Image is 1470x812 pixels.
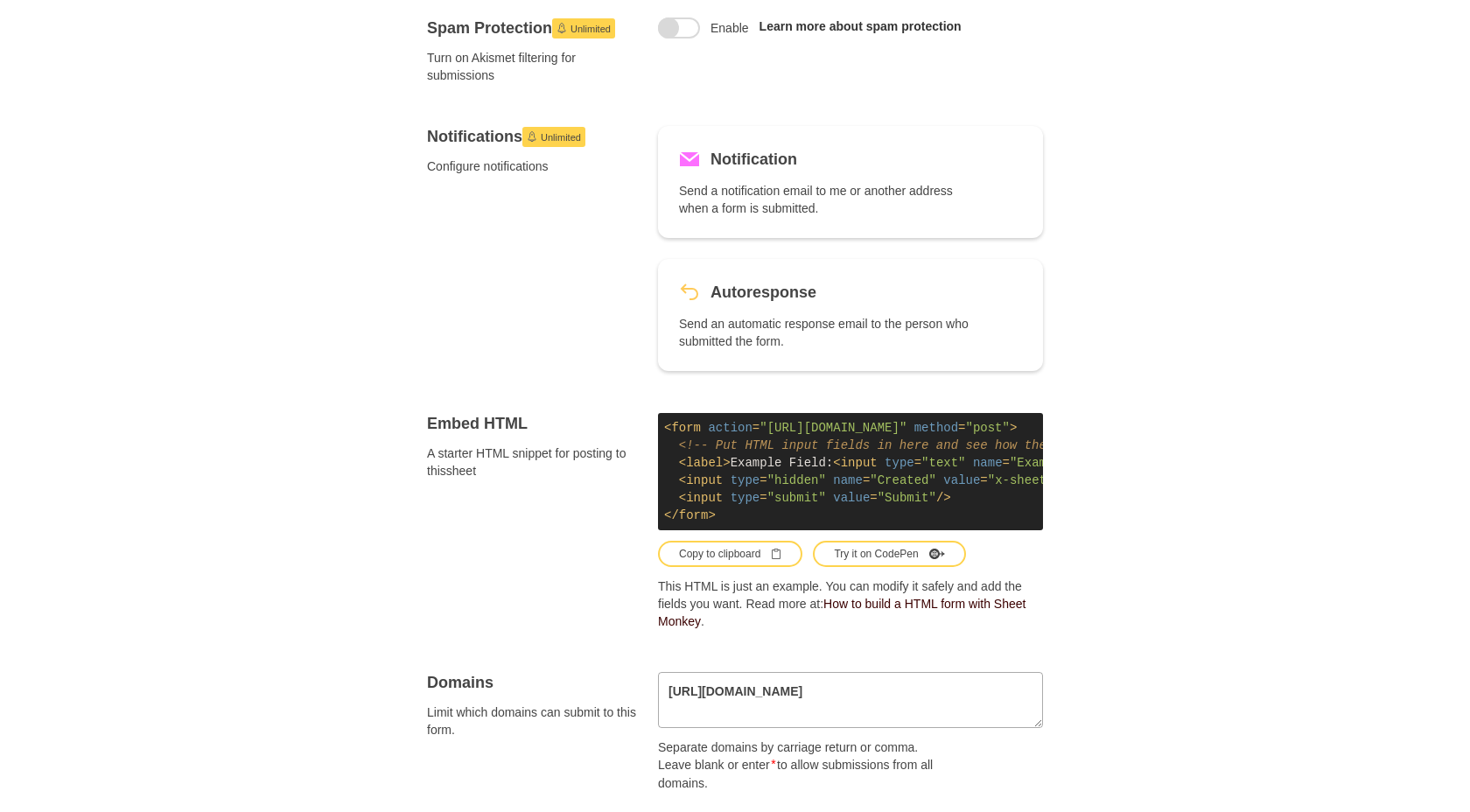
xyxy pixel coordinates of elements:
[767,491,826,505] span: "submit"
[679,508,709,522] span: form
[870,491,877,505] span: =
[731,491,760,505] span: type
[658,541,802,567] button: Copy to clipboardClipboard
[658,738,952,792] p: Separate domains by carriage return or comma. Leave blank or enter to allow submissions from all ...
[813,541,965,567] button: Try it on CodePen
[833,456,840,470] span: <
[570,18,611,39] span: Unlimited
[664,421,671,435] span: <
[679,282,700,303] svg: Revert
[427,157,637,175] span: Configure notifications
[943,473,980,487] span: value
[988,473,1230,487] span: "x-sheetmonkey-current-date-time"
[870,473,936,487] span: "Created"
[679,491,686,505] span: <
[980,473,987,487] span: =
[658,577,1043,630] p: This HTML is just an example. You can modify it safely and add the fields you want. Read more at: .
[914,456,921,470] span: =
[731,473,760,487] span: type
[759,19,962,33] a: Learn more about spam protection
[541,127,581,148] span: Unlimited
[973,456,1003,470] span: name
[527,131,537,142] svg: Launch
[863,473,870,487] span: =
[427,444,637,479] span: A starter HTML snippet for posting to this sheet
[679,182,973,217] p: Send a notification email to me or another address when a form is submitted.
[1010,456,1127,470] span: "Example Header"
[556,23,567,33] svg: Launch
[966,421,1010,435] span: "post"
[679,438,1223,452] span: <!-- Put HTML input fields in here and see how they fill up your sheet -->
[710,280,816,304] h5: Autoresponse
[679,315,973,350] p: Send an automatic response email to the person who submitted the form.
[686,473,723,487] span: input
[834,546,944,562] div: Try it on CodePen
[958,421,965,435] span: =
[427,703,637,738] span: Limit which domains can submit to this form.
[833,473,863,487] span: name
[914,421,958,435] span: method
[1010,421,1017,435] span: >
[723,456,730,470] span: >
[679,546,781,562] div: Copy to clipboard
[708,421,752,435] span: action
[921,456,965,470] span: "text"
[833,491,870,505] span: value
[658,597,1025,628] a: How to build a HTML form with Sheet Monkey
[671,421,701,435] span: form
[679,473,686,487] span: <
[710,19,749,37] span: Enable
[679,149,700,170] svg: Mail
[708,508,715,522] span: >
[885,456,914,470] span: type
[679,456,686,470] span: <
[752,421,759,435] span: =
[686,456,723,470] span: label
[841,456,878,470] span: input
[427,672,637,693] h4: Domains
[427,126,637,147] h4: Notifications
[658,413,1043,530] code: Example Field:
[936,491,951,505] span: />
[686,491,723,505] span: input
[658,672,1043,728] textarea: [URL][DOMAIN_NAME]
[771,549,781,559] svg: Clipboard
[427,49,637,84] span: Turn on Akismet filtering for submissions
[878,491,936,505] span: "Submit"
[1003,456,1010,470] span: =
[759,473,766,487] span: =
[427,17,637,38] h4: Spam Protection
[710,147,797,171] h5: Notification
[767,473,826,487] span: "hidden"
[759,421,906,435] span: "[URL][DOMAIN_NAME]"
[664,508,679,522] span: </
[427,413,637,434] h4: Embed HTML
[759,491,766,505] span: =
